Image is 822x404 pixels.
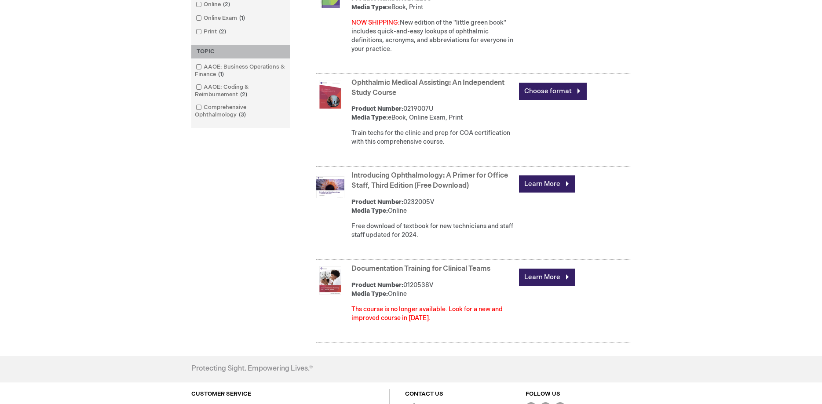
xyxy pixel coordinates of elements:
a: Documentation Training for Clinical Teams [351,265,490,273]
strong: Media Type: [351,207,388,215]
a: Learn More [519,175,575,193]
span: 2 [217,28,228,35]
a: Comprehensive Ophthalmology3 [194,103,288,119]
a: CONTACT US [405,390,443,397]
a: CUSTOMER SERVICE [191,390,251,397]
a: Choose format [519,83,587,100]
a: Learn More [519,269,575,286]
strong: Product Number: [351,281,403,289]
a: FOLLOW US [526,390,560,397]
h4: Protecting Sight. Empowering Lives.® [191,365,313,373]
span: 2 [238,91,249,98]
a: Online2 [194,0,234,9]
span: 1 [237,15,247,22]
strong: Media Type: [351,114,388,121]
img: Introducing Ophthalmology: A Primer for Office Staff, Third Edition (Free Download) [316,173,344,201]
font: NOW SHIPPING: [351,19,400,26]
strong: Media Type: [351,4,388,11]
div: 0219007U eBook, Online Exam, Print [351,105,515,122]
a: Print2 [194,28,230,36]
span: 3 [237,111,248,118]
span: 1 [216,71,226,78]
a: Online Exam1 [194,14,248,22]
div: 0120538V Online [351,281,515,298]
div: TOPIC [191,45,290,58]
a: Ophthalmic Medical Assisting: An Independent Study Course [351,79,504,97]
strong: Media Type: [351,290,388,298]
div: New edition of the "little green book" includes quick-and-easy lookups of ophthalmic definitions,... [351,18,515,54]
img: Ophthalmic Medical Assisting: An Independent Study Course [316,80,344,109]
div: Free download of textbook for new technicians and staff staff updated for 2024. [351,222,515,240]
font: Ths course is no longer available. Look for a new and improved course in [DATE]. [351,306,503,322]
div: 0232005V Online [351,198,515,215]
a: Introducing Ophthalmology: A Primer for Office Staff, Third Edition (Free Download) [351,171,508,190]
span: 2 [221,1,232,8]
img: Documentation Training for Clinical Teams [316,266,344,295]
a: AAOE: Business Operations & Finance1 [194,63,288,79]
strong: Product Number: [351,198,403,206]
strong: Product Number: [351,105,403,113]
div: Train techs for the clinic and prep for COA certification with this comprehensive course. [351,129,515,146]
a: AAOE: Coding & Reimbursement2 [194,83,288,99]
